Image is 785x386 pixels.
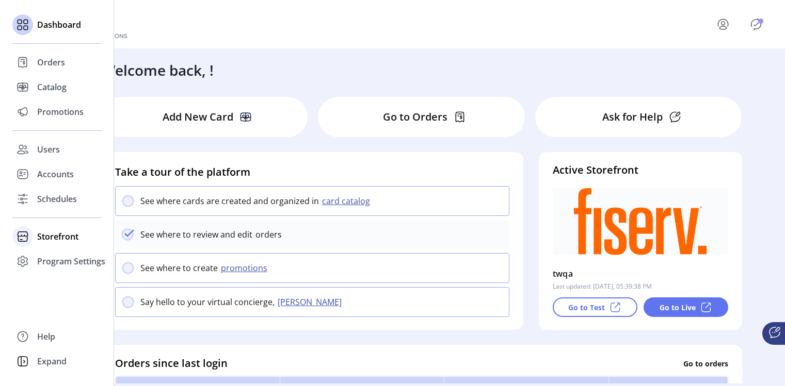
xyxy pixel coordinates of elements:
[37,81,67,93] span: Catalog
[140,296,275,308] p: Say hello to your virtual concierge,
[37,230,78,243] span: Storefront
[568,302,605,313] p: Go to Test
[602,109,663,125] p: Ask for Help
[37,355,67,367] span: Expand
[252,228,282,241] p: orders
[37,19,81,31] span: Dashboard
[163,109,233,125] p: Add New Card
[748,16,764,32] button: Publisher Panel
[102,59,214,81] h3: Welcome back, !
[37,168,74,180] span: Accounts
[702,12,748,37] button: menu
[140,262,218,274] p: See where to create
[115,356,228,371] h4: Orders since last login
[37,56,65,69] span: Orders
[319,195,376,207] button: card catalog
[37,255,105,267] span: Program Settings
[218,262,274,274] button: promotions
[553,265,573,282] p: twqa
[37,106,84,118] span: Promotions
[115,164,509,180] h4: Take a tour of the platform
[383,109,447,125] p: Go to Orders
[140,228,252,241] p: See where to review and edit
[660,302,696,313] p: Go to Live
[37,143,60,156] span: Users
[37,330,55,343] span: Help
[37,193,77,205] span: Schedules
[553,282,652,291] p: Last updated: [DATE], 05:39:38 PM
[140,195,319,207] p: See where cards are created and organized in
[275,296,348,308] button: [PERSON_NAME]
[553,162,728,178] h4: Active Storefront
[683,358,728,368] p: Go to orders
